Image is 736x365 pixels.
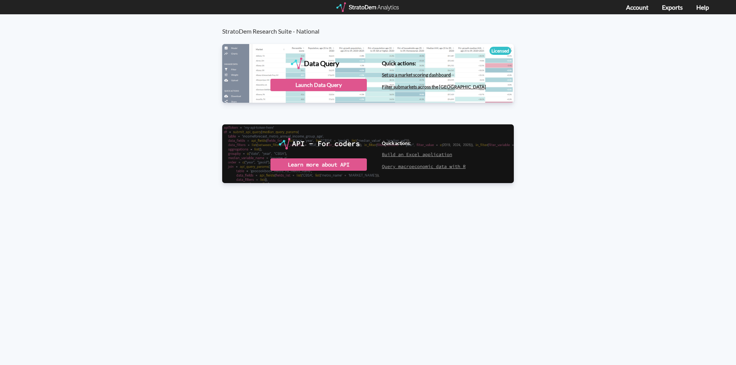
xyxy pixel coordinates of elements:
h4: Quick actions: [382,141,466,146]
div: API - For coders [292,138,360,149]
h3: StratoDem Research Suite - National [222,14,522,35]
div: Launch Data Query [270,79,367,91]
a: Account [626,3,648,11]
a: Exports [662,3,683,11]
a: Filter submarkets across the [GEOGRAPHIC_DATA] [382,84,486,90]
a: Set up a market scoring dashboard [382,72,451,78]
div: Licensed [490,47,511,55]
div: Learn more about API [270,158,367,171]
a: Help [696,3,709,11]
a: Query macroeconomic data with R [382,163,466,169]
a: Build an Excel application [382,151,452,157]
div: Data Query [304,58,339,69]
h4: Quick actions: [382,60,486,66]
